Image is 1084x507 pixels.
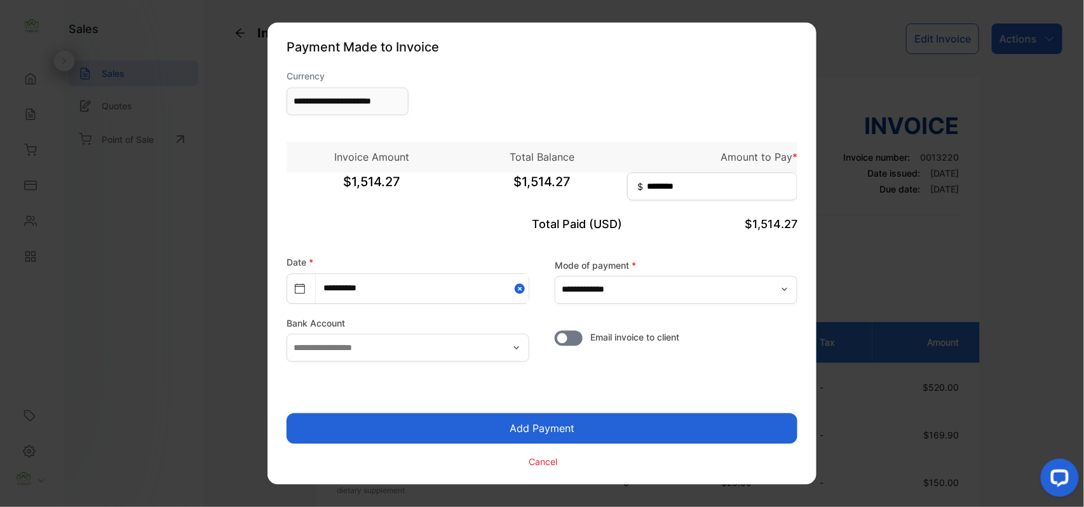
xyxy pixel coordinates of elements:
label: Currency [287,70,409,83]
span: $1,514.27 [287,173,457,205]
button: Add Payment [287,414,797,444]
p: Total Balance [457,150,627,165]
p: Amount to Pay [627,150,797,165]
button: Close [515,274,529,303]
label: Date [287,257,313,268]
p: Total Paid (USD) [457,216,627,233]
span: $1,514.27 [745,218,797,231]
span: $ [637,180,643,194]
label: Bank Account [287,317,529,330]
p: Payment Made to Invoice [287,38,797,57]
label: Mode of payment [555,259,797,272]
p: Invoice Amount [287,150,457,165]
span: Email invoice to client [590,331,679,344]
p: Cancel [529,455,558,468]
iframe: LiveChat chat widget [1031,454,1084,507]
span: $1,514.27 [457,173,627,205]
